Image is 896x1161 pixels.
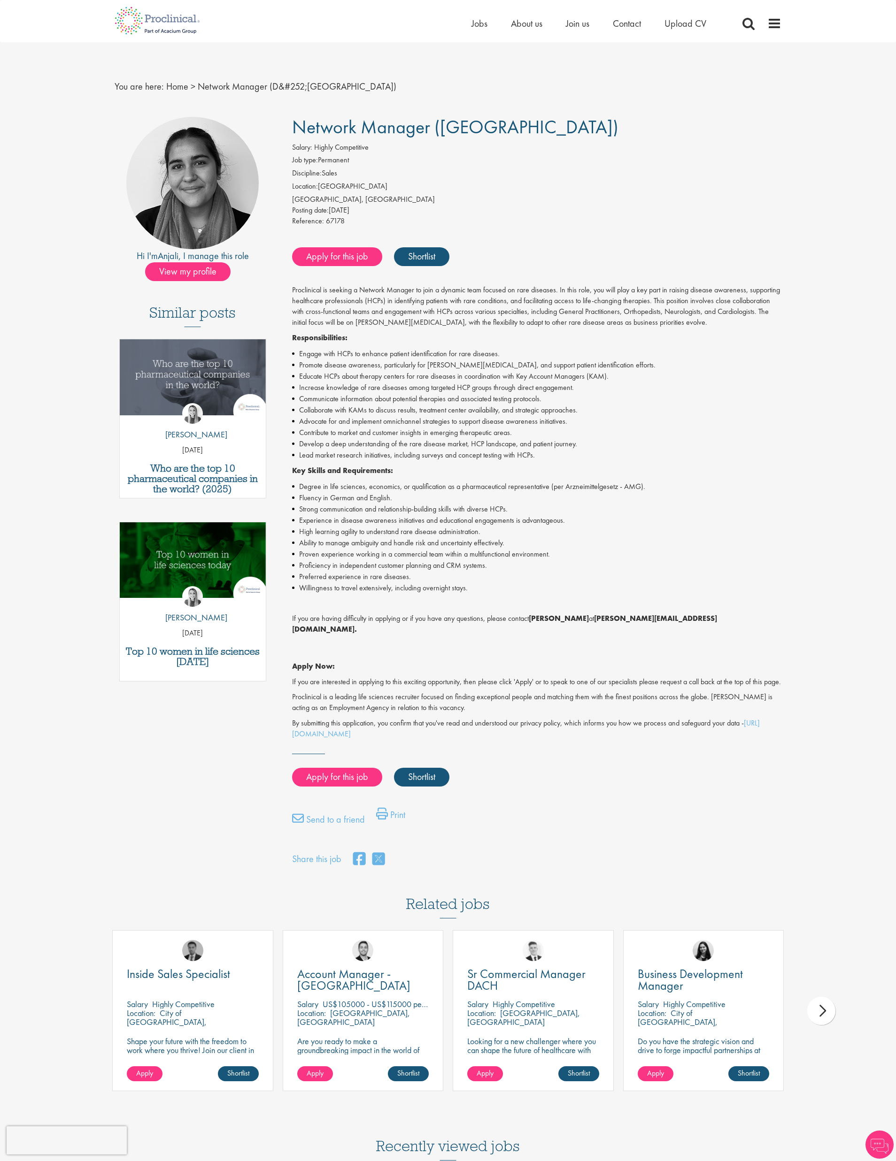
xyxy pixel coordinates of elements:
[292,371,782,382] li: Educate HCPs about therapy centers for rare diseases in coordination with Key Account Managers (K...
[292,692,782,713] p: Proclinical is a leading life sciences recruiter focused on finding exceptional people and matchi...
[127,999,148,1009] span: Salary
[372,849,385,870] a: share on twitter
[292,181,782,194] li: [GEOGRAPHIC_DATA]
[292,333,348,343] strong: Responsibilities:
[158,586,227,628] a: Hannah Burke [PERSON_NAME]
[477,1068,494,1078] span: Apply
[292,492,782,504] li: Fluency in German and English.
[292,613,717,634] strong: [PERSON_NAME][EMAIL_ADDRESS][DOMAIN_NAME].
[388,1066,429,1081] a: Shortlist
[292,194,782,205] div: [GEOGRAPHIC_DATA], [GEOGRAPHIC_DATA]
[376,1115,520,1161] h3: Recently viewed jobs
[292,285,782,328] p: Proclinical is seeking a Network Manager to join a dynamic team focused on rare diseases. In this...
[158,250,178,262] a: Anjali
[115,249,271,263] div: Hi I'm , I manage this role
[471,17,487,30] a: Jobs
[292,768,382,787] a: Apply for this job
[120,339,266,422] a: Link to a post
[218,1066,259,1081] a: Shortlist
[292,359,782,371] li: Promote disease awareness, particularly for [PERSON_NAME][MEDICAL_DATA], and support patient iden...
[638,968,770,992] a: Business Development Manager
[511,17,542,30] a: About us
[467,966,586,993] span: Sr Commercial Manager DACH
[292,393,782,405] li: Communicate information about potential therapies and associated testing protocols.
[292,466,393,475] strong: Key Skills and Requirements:
[145,264,240,276] a: View my profile
[638,1008,718,1036] p: City of [GEOGRAPHIC_DATA], [GEOGRAPHIC_DATA]
[613,17,641,30] a: Contact
[292,205,329,215] span: Posting date:
[292,515,782,526] li: Experience in disease awareness initiatives and educational engagements is advantageous.
[115,80,164,92] span: You are here:
[292,181,318,192] label: Location:
[376,808,405,826] a: Print
[124,646,261,667] h3: Top 10 women in life sciences [DATE]
[529,613,589,623] strong: [PERSON_NAME]
[314,142,369,152] span: Highly Competitive
[292,155,318,166] label: Job type:
[523,940,544,961] img: Nicolas Daniel
[158,403,227,445] a: Hannah Burke [PERSON_NAME]
[292,504,782,515] li: Strong communication and relationship-building skills with diverse HCPs.
[292,571,782,582] li: Preferred experience in rare diseases.
[292,537,782,549] li: Ability to manage ambiguity and handle risk and uncertainty effectively.
[7,1126,127,1154] iframe: reCAPTCHA
[638,999,659,1009] span: Salary
[127,1066,162,1081] a: Apply
[638,966,743,993] span: Business Development Manager
[297,999,318,1009] span: Salary
[297,968,429,992] a: Account Manager - [GEOGRAPHIC_DATA]
[292,285,782,739] div: Job description
[663,999,726,1009] p: Highly Competitive
[297,1008,326,1018] span: Location:
[292,438,782,450] li: Develop a deep understanding of the rare disease market, HCP landscape, and patient journey.
[326,216,345,226] span: 67178
[728,1066,769,1081] a: Shortlist
[127,968,259,980] a: Inside Sales Specialist
[292,427,782,438] li: Contribute to market and customer insights in emerging therapeutic areas.
[127,1008,155,1018] span: Location:
[292,216,324,227] label: Reference:
[182,586,203,607] img: Hannah Burke
[292,416,782,427] li: Advocate for and implement omnichannel strategies to support disease awareness initiatives.
[158,611,227,624] p: [PERSON_NAME]
[292,852,341,866] label: Share this job
[292,718,760,739] a: [URL][DOMAIN_NAME]
[638,1066,673,1081] a: Apply
[120,445,266,456] p: [DATE]
[120,628,266,639] p: [DATE]
[292,677,782,687] p: If you are interested in applying to this exciting opportunity, then please click 'Apply' or to s...
[467,968,599,992] a: Sr Commercial Manager DACH
[292,247,382,266] a: Apply for this job
[493,999,555,1009] p: Highly Competitive
[292,168,782,181] li: Sales
[467,1008,496,1018] span: Location:
[406,872,490,918] h3: Related jobs
[664,17,706,30] a: Upload CV
[566,17,589,30] span: Join us
[182,940,203,961] img: Carl Gbolade
[558,1066,599,1081] a: Shortlist
[353,849,365,870] a: share on facebook
[149,305,236,327] h3: Similar posts
[467,1008,580,1027] p: [GEOGRAPHIC_DATA], [GEOGRAPHIC_DATA]
[292,613,782,635] p: If you are having difficulty in applying or if you have any questions, please contact at
[394,247,449,266] a: Shortlist
[136,1068,153,1078] span: Apply
[467,999,488,1009] span: Salary
[352,940,373,961] img: Parker Jensen
[297,1008,410,1027] p: [GEOGRAPHIC_DATA], [GEOGRAPHIC_DATA]
[292,560,782,571] li: Proficiency in independent customer planning and CRM systems.
[467,1066,503,1081] a: Apply
[292,142,312,153] label: Salary:
[292,115,618,139] span: Network Manager ([GEOGRAPHIC_DATA])
[638,1008,666,1018] span: Location:
[124,463,261,494] h3: Who are the top 10 pharmaceutical companies in the world? (2025)
[638,1037,770,1090] p: Do you have the strategic vision and drive to forge impactful partnerships at the forefront of ph...
[127,1037,259,1072] p: Shape your future with the freedom to work where you thrive! Join our client in this fully remote...
[467,1037,599,1063] p: Looking for a new challenger where you can shape the future of healthcare with your innovation?
[292,582,782,594] li: Willingness to travel extensively, including overnight stays.
[292,450,782,461] li: Lead market research initiatives, including surveys and concept testing with HCPs.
